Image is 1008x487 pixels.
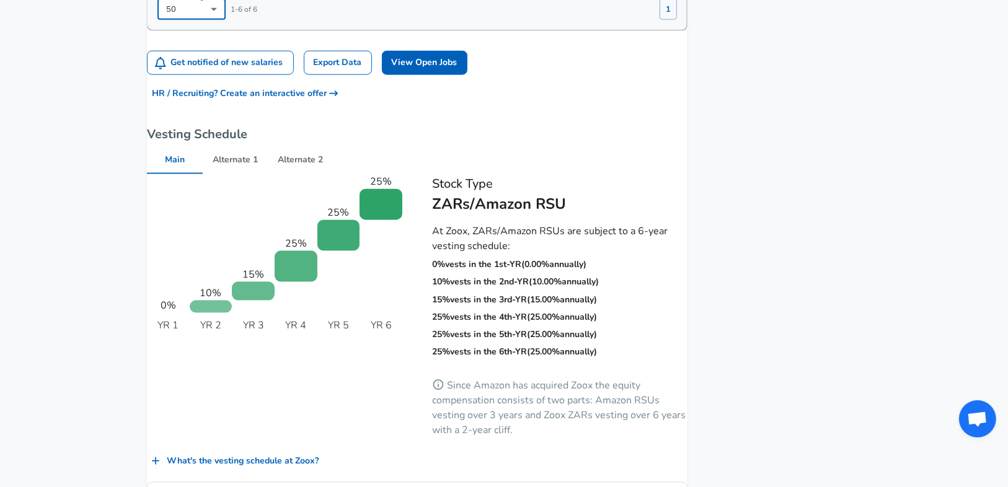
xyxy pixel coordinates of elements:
[147,450,324,473] button: What's the vesting schedule at Zoox?
[432,224,687,253] p: At Zoox, ZARs/Amazon RSUs are subject to a 6-year vesting schedule:
[147,125,687,144] h6: Vesting Schedule
[432,346,597,358] p: 25 % vests in the 6th - YR ( 25.00 % annually )
[157,318,179,333] p: YR 1
[147,144,687,174] div: vesting schedule options
[152,86,338,102] span: HR / Recruiting? Create an interactive offer
[432,311,597,323] p: 25 % vests in the 4th - YR ( 25.00 % annually )
[200,318,221,333] p: YR 2
[147,144,203,174] button: Main
[147,82,343,105] button: HR / Recruiting? Create an interactive offer
[268,144,333,174] button: Alternate 2
[200,286,221,301] p: 10 %
[285,236,307,251] p: 25 %
[432,174,687,194] h6: Stock Type
[371,318,392,333] p: YR 6
[432,194,687,214] h5: ZARs/Amazon RSU
[304,51,372,75] a: Export Data
[328,318,349,333] p: YR 5
[370,174,392,189] p: 25 %
[161,298,176,313] p: 0 %
[242,267,264,282] p: 15 %
[432,294,597,306] p: 15 % vests in the 3rd - YR ( 15.00 % annually )
[432,258,586,271] p: 0 % vests in the 1st - YR ( 0.00 % annually )
[148,51,293,74] button: Get notified of new salaries
[243,318,264,333] p: YR 3
[959,400,996,437] div: Open chat
[327,205,349,220] p: 25 %
[203,144,268,174] button: Alternate 1
[285,318,306,333] p: YR 4
[432,328,597,341] p: 25 % vests in the 5th - YR ( 25.00 % annually )
[432,378,687,437] p: Since Amazon has acquired Zoox the equity compensation consists of two parts: Amazon RSUs vesting...
[432,276,599,288] p: 10 % vests in the 2nd - YR ( 10.00 % annually )
[382,51,467,75] a: View Open Jobs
